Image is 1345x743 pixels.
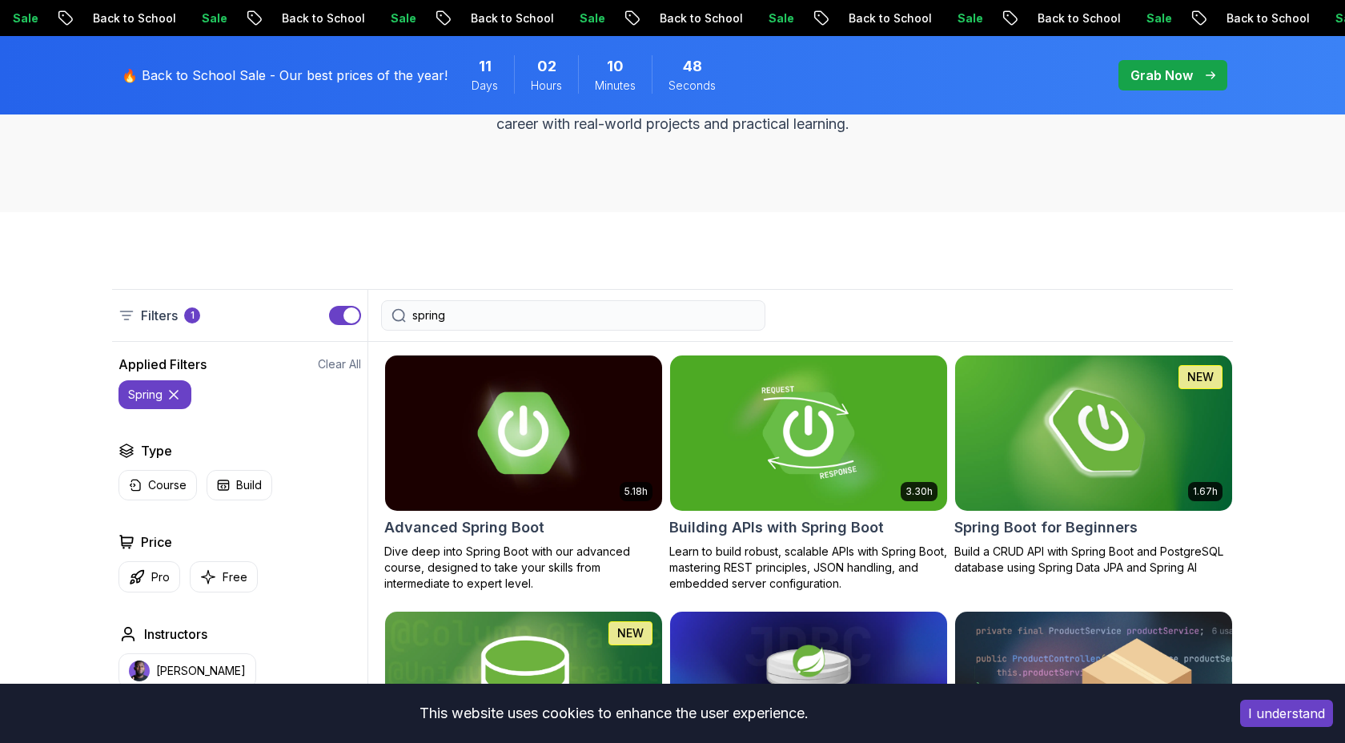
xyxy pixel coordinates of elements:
input: Search Java, React, Spring boot ... [412,307,755,323]
button: Accept cookies [1240,700,1333,727]
button: Clear All [318,356,361,372]
p: Back to School [456,10,564,26]
h2: Building APIs with Spring Boot [669,516,884,539]
h2: Instructors [144,625,207,644]
button: Build [207,470,272,500]
p: NEW [1187,369,1214,385]
button: instructor img[PERSON_NAME] [118,653,256,689]
p: 🔥 Back to School Sale - Our best prices of the year! [122,66,448,85]
h2: Price [141,532,172,552]
p: Dive deep into Spring Boot with our advanced course, designed to take your skills from intermedia... [384,544,663,592]
button: Course [118,470,197,500]
span: Hours [531,78,562,94]
p: 1.67h [1193,485,1218,498]
span: Seconds [668,78,716,94]
a: Spring Boot for Beginners card1.67hNEWSpring Boot for BeginnersBuild a CRUD API with Spring Boot ... [954,355,1233,576]
p: Build a CRUD API with Spring Boot and PostgreSQL database using Spring Data JPA and Spring AI [954,544,1233,576]
button: Free [190,561,258,592]
button: spring [118,380,191,409]
p: Back to School [267,10,375,26]
p: Sale [564,10,616,26]
img: instructor img [129,661,150,681]
span: Days [472,78,498,94]
p: Sale [375,10,427,26]
p: Learn to build robust, scalable APIs with Spring Boot, mastering REST principles, JSON handling, ... [669,544,948,592]
p: Sale [753,10,805,26]
p: Free [223,569,247,585]
span: Minutes [595,78,636,94]
h2: Type [141,441,172,460]
button: Pro [118,561,180,592]
p: Course [148,477,187,493]
p: Back to School [78,10,187,26]
p: Build [236,477,262,493]
p: 1 [191,309,195,322]
p: Sale [942,10,994,26]
p: 3.30h [905,485,933,498]
p: Grab Now [1130,66,1193,85]
h2: Spring Boot for Beginners [954,516,1138,539]
p: Pro [151,569,170,585]
p: NEW [617,625,644,641]
p: 5.18h [624,485,648,498]
p: Back to School [833,10,942,26]
p: spring [128,387,163,403]
p: Filters [141,306,178,325]
span: 10 Minutes [607,55,624,78]
span: 2 Hours [537,55,556,78]
span: 11 Days [479,55,492,78]
h2: Applied Filters [118,355,207,374]
p: Sale [1131,10,1182,26]
p: Back to School [644,10,753,26]
p: Back to School [1211,10,1320,26]
img: Building APIs with Spring Boot card [670,355,947,511]
span: 48 Seconds [683,55,702,78]
img: Spring Boot for Beginners card [955,355,1232,511]
h2: Advanced Spring Boot [384,516,544,539]
p: [PERSON_NAME] [156,663,246,679]
div: This website uses cookies to enhance the user experience. [12,696,1216,731]
p: Back to School [1022,10,1131,26]
a: Advanced Spring Boot card5.18hAdvanced Spring BootDive deep into Spring Boot with our advanced co... [384,355,663,592]
img: Advanced Spring Boot card [385,355,662,511]
a: Building APIs with Spring Boot card3.30hBuilding APIs with Spring BootLearn to build robust, scal... [669,355,948,592]
p: Sale [187,10,238,26]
